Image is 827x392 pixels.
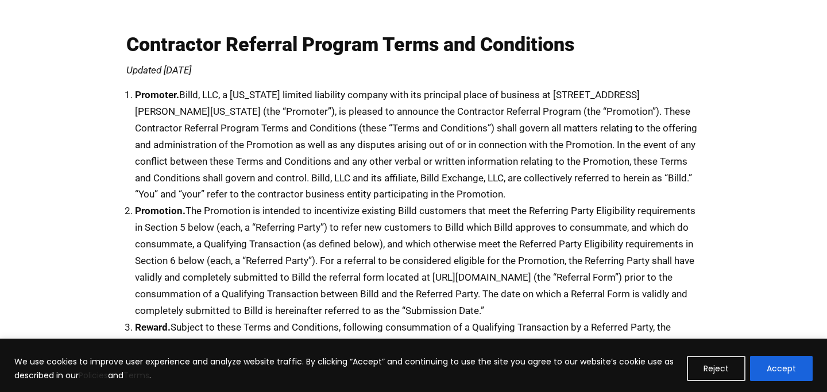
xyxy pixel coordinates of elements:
[14,355,678,382] p: We use cookies to improve user experience and analyze website traffic. By clicking “Accept” and c...
[750,356,813,381] button: Accept
[135,205,186,216] strong: Promotion.
[123,370,149,381] a: Terms
[135,321,171,333] strong: Reward.
[135,87,701,203] li: Billd, LLC, a [US_STATE] limited liability company with its principal place of business at [STREE...
[79,370,108,381] a: Policies
[126,65,701,75] p: Updated [DATE]
[687,356,745,381] button: Reject
[135,203,701,319] li: The Promotion is intended to incentivize existing Billd customers that meet the Referring Party E...
[126,34,701,54] h1: Contractor Referral Program Terms and Conditions
[135,89,179,100] strong: Promoter.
